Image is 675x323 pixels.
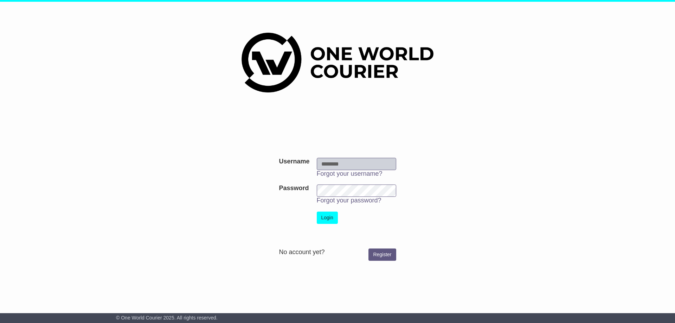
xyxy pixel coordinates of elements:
[279,158,309,166] label: Username
[279,185,309,192] label: Password
[279,248,396,256] div: No account yet?
[317,197,381,204] a: Forgot your password?
[368,248,396,261] a: Register
[317,170,382,177] a: Forgot your username?
[116,315,218,321] span: © One World Courier 2025. All rights reserved.
[242,33,433,92] img: One World
[317,212,338,224] button: Login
